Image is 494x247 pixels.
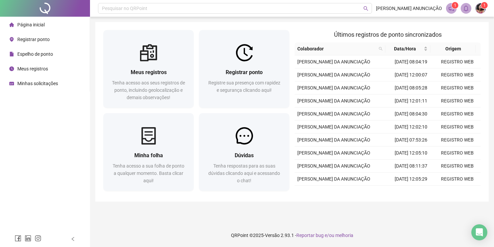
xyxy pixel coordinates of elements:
span: 1 [483,3,486,8]
span: schedule [9,81,14,86]
td: REGISTRO WEB [434,107,481,120]
th: Data/Hora [385,42,431,55]
span: [PERSON_NAME] DA ANUNCIAÇÃO [297,150,370,156]
td: REGISTRO WEB [434,55,481,68]
td: REGISTRO WEB [434,120,481,134]
span: left [71,237,75,241]
span: Minhas solicitações [17,81,58,86]
span: [PERSON_NAME] DA ANUNCIAÇÃO [297,98,370,103]
td: [DATE] 08:02:16 [388,186,434,199]
span: 1 [454,3,456,8]
footer: QRPoint © 2025 - 2.93.1 - [90,224,494,247]
td: REGISTRO WEB [434,68,481,81]
span: Dúvidas [235,152,254,159]
span: instagram [35,235,41,242]
td: REGISTRO WEB [434,186,481,199]
span: [PERSON_NAME] DA ANUNCIAÇÃO [297,176,370,182]
span: [PERSON_NAME] DA ANUNCIAÇÃO [297,85,370,90]
span: bell [463,5,469,11]
td: [DATE] 07:53:26 [388,134,434,147]
img: 90427 [476,3,486,13]
span: Tenha respostas para as suas dúvidas clicando aqui e acessando o chat! [208,163,280,183]
span: linkedin [25,235,31,242]
span: search [363,6,368,11]
sup: 1 [452,2,458,9]
td: [DATE] 08:05:28 [388,81,434,94]
td: [DATE] 08:04:19 [388,55,434,68]
span: [PERSON_NAME] DA ANUNCIAÇÃO [297,137,370,143]
td: REGISTRO WEB [434,147,481,160]
span: Registre sua presença com rapidez e segurança clicando aqui! [208,80,280,93]
span: search [377,44,384,54]
a: Minha folhaTenha acesso a sua folha de ponto a qualquer momento. Basta clicar aqui! [103,113,194,191]
td: [DATE] 12:05:10 [388,147,434,160]
span: [PERSON_NAME] DA ANUNCIAÇÃO [297,124,370,130]
span: Minha folha [134,152,163,159]
span: Meus registros [131,69,167,75]
span: facebook [15,235,21,242]
span: Meus registros [17,66,48,71]
td: REGISTRO WEB [434,134,481,147]
span: home [9,22,14,27]
td: REGISTRO WEB [434,173,481,186]
span: file [9,52,14,56]
span: [PERSON_NAME] DA ANUNCIAÇÃO [297,163,370,169]
th: Origem [430,42,476,55]
span: Tenha acesso aos seus registros de ponto, incluindo geolocalização e demais observações! [112,80,185,100]
span: Página inicial [17,22,45,27]
div: Open Intercom Messenger [471,224,487,240]
td: REGISTRO WEB [434,94,481,107]
td: [DATE] 08:11:37 [388,160,434,173]
td: [DATE] 12:00:07 [388,68,434,81]
span: environment [9,37,14,42]
a: Registrar pontoRegistre sua presença com rapidez e segurança clicando aqui! [199,30,289,108]
span: Versão [265,233,280,238]
span: [PERSON_NAME] ANUNCIAÇÃO [376,5,442,12]
span: search [379,47,383,51]
td: [DATE] 08:04:30 [388,107,434,120]
span: Espelho de ponto [17,51,53,57]
td: [DATE] 12:01:11 [388,94,434,107]
span: Registrar ponto [17,37,50,42]
td: REGISTRO WEB [434,160,481,173]
span: Reportar bug e/ou melhoria [296,233,353,238]
span: Colaborador [297,45,376,52]
span: [PERSON_NAME] DA ANUNCIAÇÃO [297,59,370,64]
span: notification [448,5,454,11]
span: Registrar ponto [226,69,263,75]
td: [DATE] 12:02:10 [388,120,434,134]
span: Tenha acesso a sua folha de ponto a qualquer momento. Basta clicar aqui! [113,163,184,183]
span: clock-circle [9,66,14,71]
span: Data/Hora [388,45,423,52]
span: [PERSON_NAME] DA ANUNCIAÇÃO [297,111,370,116]
a: Meus registrosTenha acesso aos seus registros de ponto, incluindo geolocalização e demais observa... [103,30,194,108]
td: [DATE] 12:05:29 [388,173,434,186]
span: Últimos registros de ponto sincronizados [334,31,442,38]
a: DúvidasTenha respostas para as suas dúvidas clicando aqui e acessando o chat! [199,113,289,191]
span: [PERSON_NAME] DA ANUNCIAÇÃO [297,72,370,77]
td: REGISTRO WEB [434,81,481,94]
sup: Atualize o seu contato no menu Meus Dados [481,2,488,9]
